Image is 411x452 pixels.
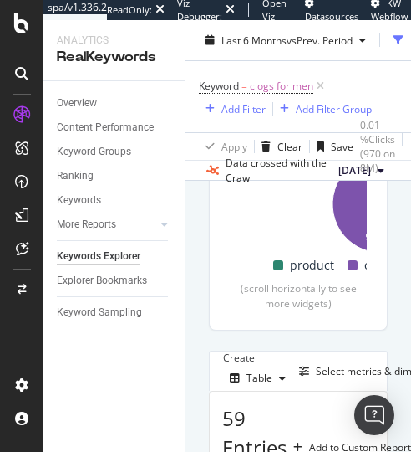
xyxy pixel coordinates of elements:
div: Keywords Explorer [57,248,140,265]
a: Ranking [57,167,173,185]
a: Explorer Bookmarks [57,272,173,290]
div: Save [331,139,353,153]
div: Content Performance [57,119,154,136]
span: Last 6 Months [221,33,287,47]
span: product [290,255,334,275]
a: Keyword Groups [57,143,173,161]
span: Keyword [199,79,239,93]
div: More Reports [57,216,116,234]
button: Last 6 MonthsvsPrev. Period [199,27,373,54]
div: Analytics [57,33,171,48]
div: 0.01 % Clicks ( 970 on 8M ) [360,118,395,176]
span: = [241,79,247,93]
div: ReadOnly: [107,3,152,17]
div: Table [246,373,272,383]
a: Overview [57,95,173,112]
span: 2025 Aug. 9th [338,163,371,178]
a: Keywords [57,192,173,209]
a: Keyword Sampling [57,304,173,321]
button: Save [310,133,353,160]
a: Keywords Explorer [57,248,173,265]
div: Ranking [57,167,94,185]
div: (scroll horizontally to see more widgets) [230,281,367,310]
span: vs Prev. Period [287,33,353,47]
div: Create [223,351,292,392]
button: Apply [199,133,247,160]
div: Add Filter [221,101,266,116]
span: Datasources [305,10,358,23]
button: Add Filter [199,99,266,119]
button: [DATE] [332,161,391,181]
span: clogs for men [250,74,313,98]
div: RealKeywords [57,48,171,67]
a: More Reports [57,216,156,234]
div: Keyword Groups [57,143,131,161]
div: Keyword Sampling [57,304,142,321]
button: Add Filter Group [273,99,372,119]
div: Open Intercom Messenger [354,395,394,435]
button: Table [223,365,292,392]
div: Keywords [57,192,101,209]
div: Data crossed with the Crawl [226,156,332,186]
a: Content Performance [57,119,173,136]
div: Overview [57,95,97,112]
div: Explorer Bookmarks [57,272,147,290]
text: 96.1% [365,233,388,242]
div: Apply [221,139,247,153]
div: Clear [277,139,302,153]
div: Add Filter Group [296,101,372,116]
button: Clear [255,133,302,160]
